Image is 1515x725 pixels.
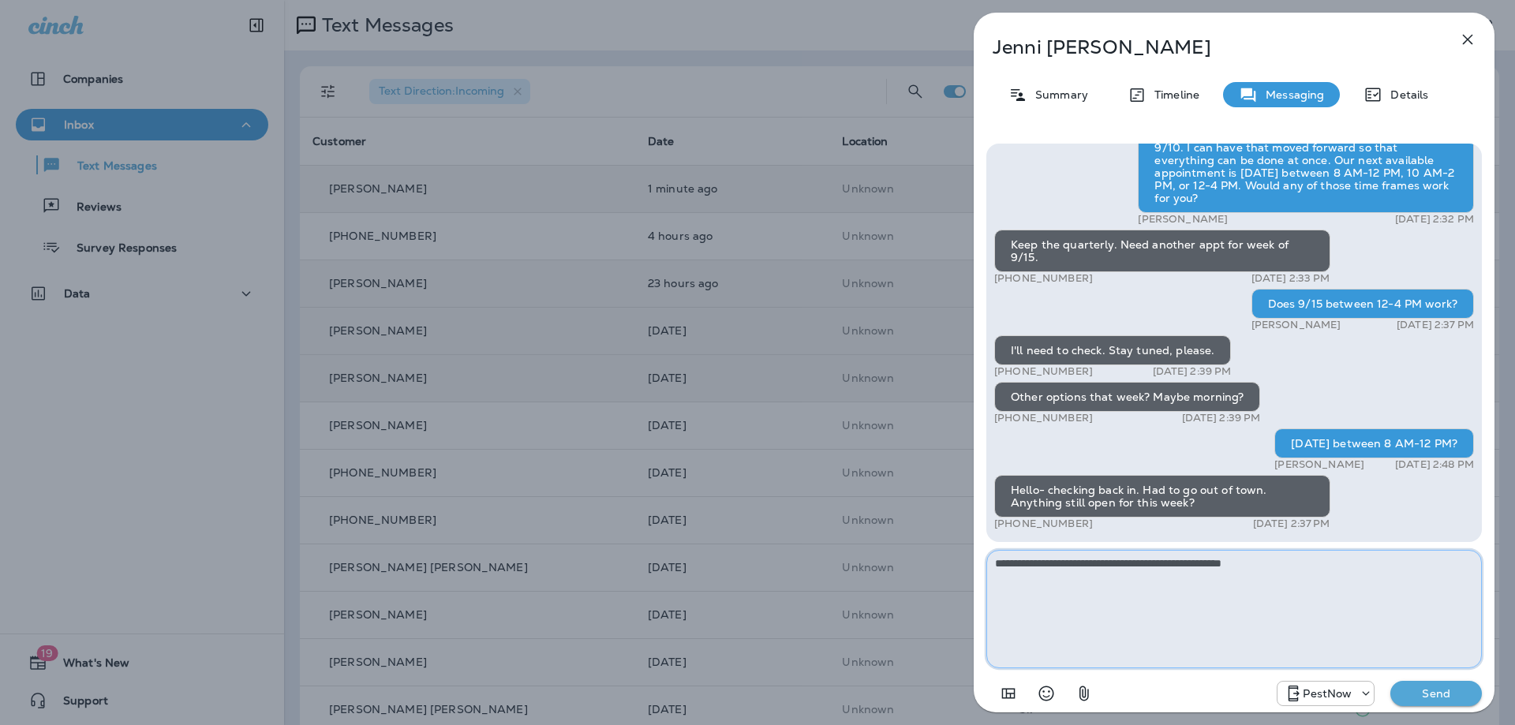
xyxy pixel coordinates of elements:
[1251,289,1474,319] div: Does 9/15 between 12-4 PM work?
[994,475,1330,518] div: Hello- checking back in. Had to go out of town. Anything still open for this week?
[994,518,1093,530] p: [PHONE_NUMBER]
[1397,319,1474,331] p: [DATE] 2:37 PM
[1027,88,1088,101] p: Summary
[1303,687,1352,700] p: PestNow
[994,272,1093,285] p: [PHONE_NUMBER]
[1277,684,1374,703] div: +1 (703) 691-5149
[1251,272,1330,285] p: [DATE] 2:33 PM
[1153,365,1232,378] p: [DATE] 2:39 PM
[1395,458,1474,471] p: [DATE] 2:48 PM
[994,412,1093,424] p: [PHONE_NUMBER]
[1274,458,1364,471] p: [PERSON_NAME]
[1274,428,1474,458] div: [DATE] between 8 AM-12 PM?
[1382,88,1428,101] p: Details
[994,230,1330,272] div: Keep the quarterly. Need another appt for week of 9/15.
[1251,319,1341,331] p: [PERSON_NAME]
[1182,412,1261,424] p: [DATE] 2:39 PM
[993,36,1423,58] p: Jenni [PERSON_NAME]
[1138,213,1228,226] p: [PERSON_NAME]
[1138,120,1474,213] div: Got it! Your quarterly service is currently scheduled on 9/10. I can have that moved forward so t...
[1253,518,1330,530] p: [DATE] 2:37 PM
[1395,213,1474,226] p: [DATE] 2:32 PM
[1258,88,1324,101] p: Messaging
[1403,686,1469,701] p: Send
[1031,678,1062,709] button: Select an emoji
[1147,88,1199,101] p: Timeline
[1390,681,1482,706] button: Send
[994,365,1093,378] p: [PHONE_NUMBER]
[993,678,1024,709] button: Add in a premade template
[994,335,1231,365] div: I'll need to check. Stay tuned, please.
[994,382,1260,412] div: Other options that week? Maybe morning?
